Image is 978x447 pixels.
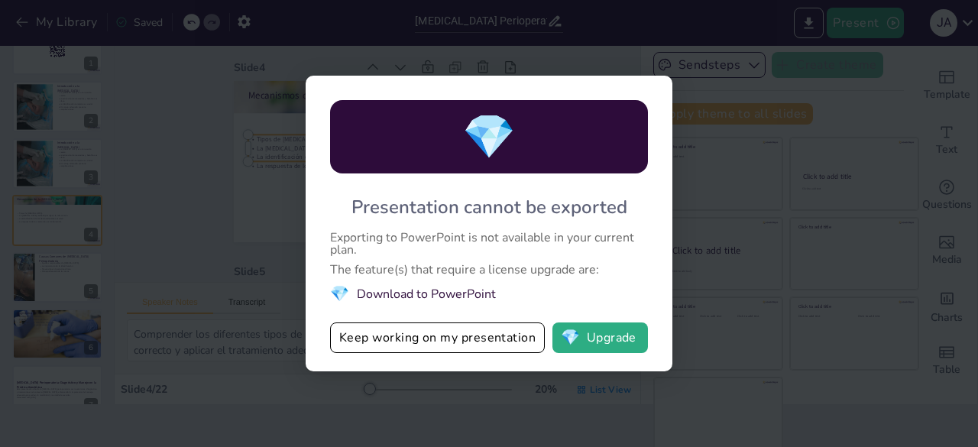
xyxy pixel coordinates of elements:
div: Presentation cannot be exported [351,195,627,219]
div: Exporting to PowerPoint is not available in your current plan. [330,232,648,256]
button: Keep working on my presentation [330,322,545,353]
span: diamond [561,330,580,345]
span: diamond [462,108,516,167]
button: diamondUpgrade [552,322,648,353]
span: diamond [330,283,349,304]
li: Download to PowerPoint [330,283,648,304]
div: The feature(s) that require a license upgrade are: [330,264,648,276]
